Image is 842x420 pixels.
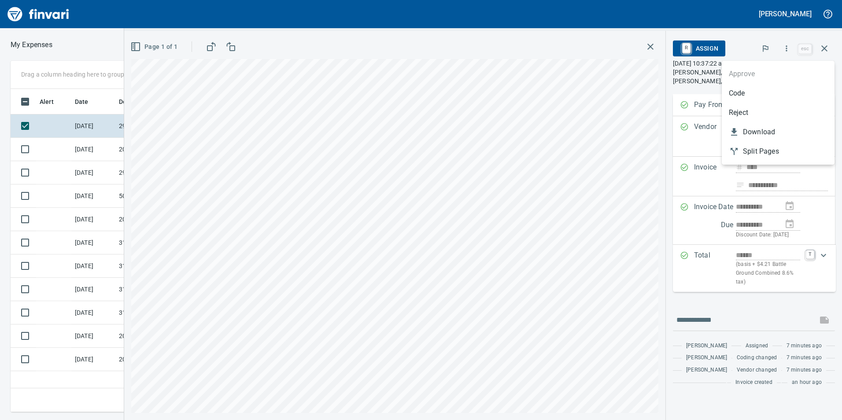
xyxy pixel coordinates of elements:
span: Reject [729,107,827,118]
span: Split Pages [743,146,827,157]
span: Download [743,127,827,137]
li: Download [722,122,835,142]
li: Split Pages [722,142,835,161]
span: Code [729,88,827,99]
